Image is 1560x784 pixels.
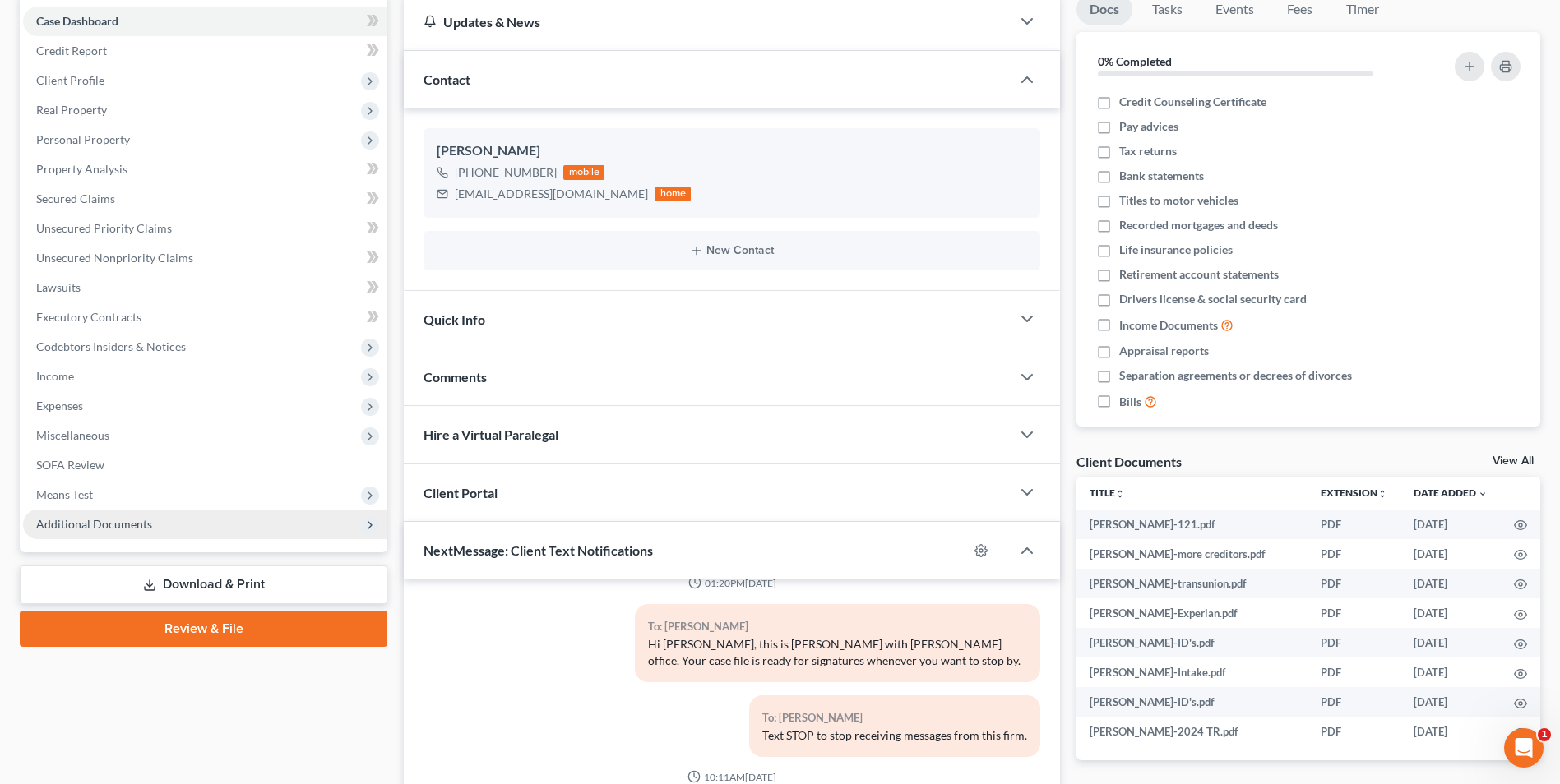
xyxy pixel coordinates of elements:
span: Property Analysis [36,162,127,176]
td: [DATE] [1400,717,1501,747]
td: [PERSON_NAME]-Intake.pdf [1076,657,1308,687]
td: [PERSON_NAME]-121.pdf [1076,510,1308,539]
td: PDF [1308,657,1400,687]
div: home [655,187,691,201]
span: Tax returns [1119,143,1177,159]
td: [PERSON_NAME]-2024 TR.pdf [1076,717,1308,747]
span: Personal Property [36,132,130,146]
a: Extensionunfold_more [1321,487,1387,499]
span: Life insurance policies [1119,242,1233,258]
td: [DATE] [1400,598,1501,628]
div: Hi [PERSON_NAME], this is [PERSON_NAME] with [PERSON_NAME] office. Your case file is ready for si... [648,636,1027,669]
span: Recorded mortgages and deeds [1119,217,1278,233]
span: Retirement account statements [1119,266,1279,283]
div: [PERSON_NAME] [437,141,1027,161]
span: Income Documents [1119,317,1218,334]
a: Lawsuits [23,273,387,302]
span: Titles to motor vehicles [1119,192,1238,209]
span: Lawsuits [36,280,81,294]
a: Download & Print [20,565,387,604]
a: Unsecured Priority Claims [23,214,387,243]
a: Case Dashboard [23,7,387,36]
div: 10:11AM[DATE] [424,770,1040,784]
span: Unsecured Priority Claims [36,221,172,235]
a: Secured Claims [23,184,387,214]
td: PDF [1308,598,1400,628]
td: [PERSON_NAME]-transunion.pdf [1076,569,1308,598]
span: 1 [1538,728,1551,741]
div: Client Documents [1076,453,1182,470]
td: [PERSON_NAME]-ID's.pdf [1076,687,1308,717]
a: Credit Report [23,36,387,66]
td: [DATE] [1400,687,1501,717]
button: New Contact [437,244,1027,257]
span: Means Test [36,487,93,501]
span: Credit Counseling Certificate [1119,94,1266,110]
td: [DATE] [1400,569,1501,598]
i: unfold_more [1377,489,1387,499]
span: Miscellaneous [36,428,109,442]
a: Unsecured Nonpriority Claims [23,243,387,273]
i: expand_more [1478,489,1488,499]
td: [DATE] [1400,510,1501,539]
td: PDF [1308,628,1400,657]
span: Real Property [36,103,107,117]
span: Case Dashboard [36,14,118,28]
td: [DATE] [1400,628,1501,657]
span: Bank statements [1119,168,1204,184]
span: Comments [424,369,487,385]
iframe: Intercom live chat [1504,728,1544,768]
div: To: [PERSON_NAME] [648,617,1027,636]
td: PDF [1308,569,1400,598]
span: SOFA Review [36,458,104,472]
td: [PERSON_NAME]-ID's.pdf [1076,628,1308,657]
span: Executory Contracts [36,310,141,324]
a: View All [1493,455,1534,467]
a: Review & File [20,611,387,647]
td: [PERSON_NAME]-more creditors.pdf [1076,539,1308,569]
span: Client Profile [36,73,104,87]
span: Pay advices [1119,118,1178,135]
span: Expenses [36,399,83,413]
td: PDF [1308,687,1400,717]
td: PDF [1308,539,1400,569]
a: Executory Contracts [23,302,387,332]
div: [PHONE_NUMBER] [455,164,557,181]
div: mobile [563,165,604,180]
a: Date Added expand_more [1414,487,1488,499]
span: Quick Info [424,311,485,327]
span: Appraisal reports [1119,343,1209,359]
div: 01:20PM[DATE] [424,576,1040,590]
strong: 0% Completed [1098,54,1172,68]
a: Titleunfold_more [1090,487,1125,499]
span: Additional Documents [36,517,152,531]
span: Credit Report [36,44,107,58]
a: Property Analysis [23,154,387,184]
span: Client Portal [424,485,498,500]
a: SOFA Review [23,450,387,480]
td: PDF [1308,717,1400,747]
div: Text STOP to stop receiving messages from this firm. [762,727,1027,744]
i: unfold_more [1115,489,1125,499]
div: [EMAIL_ADDRESS][DOMAIN_NAME] [455,186,648,202]
td: [DATE] [1400,539,1501,569]
div: Updates & News [424,13,991,30]
td: PDF [1308,510,1400,539]
span: Unsecured Nonpriority Claims [36,251,193,265]
span: Income [36,369,74,383]
span: Contact [424,71,470,87]
span: Secured Claims [36,191,115,205]
span: Separation agreements or decrees of divorces [1119,367,1352,384]
div: To: [PERSON_NAME] [762,708,1027,727]
td: [PERSON_NAME]-Experian.pdf [1076,598,1308,628]
span: Codebtors Insiders & Notices [36,339,186,353]
span: Drivers license & social security card [1119,291,1307,307]
span: Hire a Virtual Paralegal [424,427,558,442]
span: NextMessage: Client Text Notifications [424,542,653,558]
span: Bills [1119,394,1141,410]
td: [DATE] [1400,657,1501,687]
